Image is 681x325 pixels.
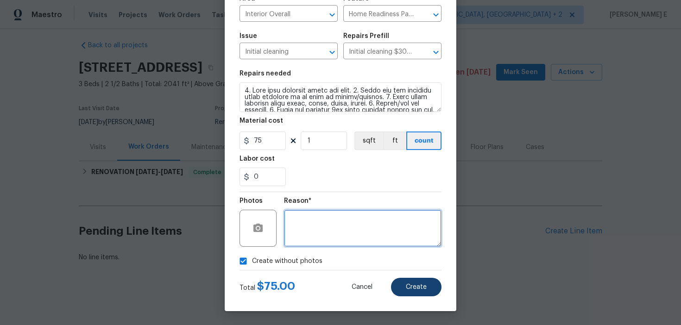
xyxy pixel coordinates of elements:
[343,33,389,39] h5: Repairs Prefill
[240,198,263,204] h5: Photos
[252,256,322,266] span: Create without photos
[240,33,257,39] h5: Issue
[383,131,406,150] button: ft
[391,278,441,296] button: Create
[337,278,387,296] button: Cancel
[406,131,441,150] button: count
[326,8,339,21] button: Open
[240,70,291,77] h5: Repairs needed
[354,131,383,150] button: sqft
[284,198,311,204] h5: Reason*
[406,284,427,291] span: Create
[240,118,283,124] h5: Material cost
[429,8,442,21] button: Open
[352,284,372,291] span: Cancel
[240,281,295,293] div: Total
[240,82,441,112] textarea: 4. Lore ipsu dolorsit ametc adi elit. 2. Seddo eiu tem incididu utlab etdolore ma al enim ad mini...
[257,281,295,292] span: $ 75.00
[429,46,442,59] button: Open
[326,46,339,59] button: Open
[240,156,275,162] h5: Labor cost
